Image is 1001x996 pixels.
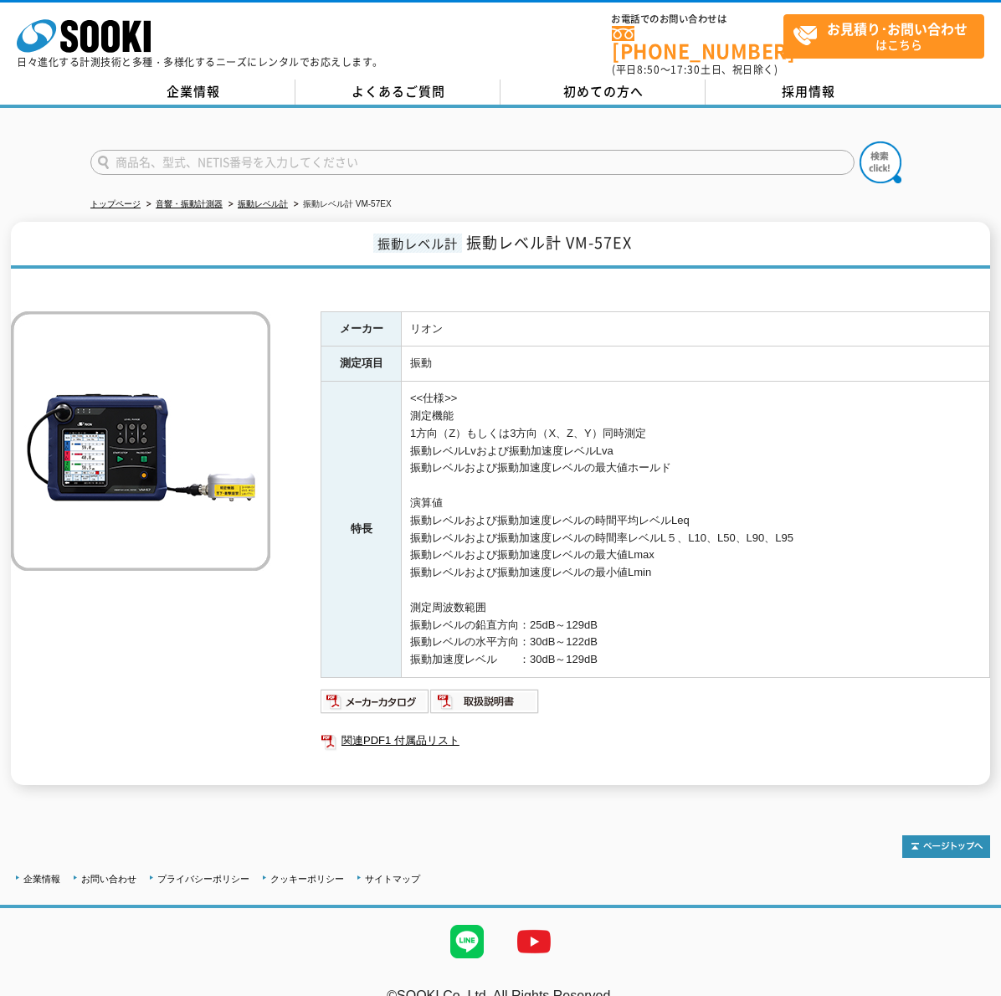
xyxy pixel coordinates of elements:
[612,62,778,77] span: (平日 ～ 土日、祝日除く)
[321,699,430,711] a: メーカーカタログ
[290,196,392,213] li: 振動レベル計 VM-57EX
[321,730,990,752] a: 関連PDF1 付属品リスト
[90,199,141,208] a: トップページ
[706,80,911,105] a: 採用情報
[402,347,990,382] td: 振動
[501,908,567,975] img: YouTube
[238,199,288,208] a: 振動レベル計
[466,231,632,254] span: 振動レベル計 VM-57EX
[783,14,984,59] a: お見積り･お問い合わせはこちら
[860,141,901,183] img: btn_search.png
[563,82,644,100] span: 初めての方へ
[793,15,983,57] span: はこちら
[902,835,990,858] img: トップページへ
[373,234,462,253] span: 振動レベル計
[612,14,783,24] span: お電話でのお問い合わせは
[321,311,402,347] th: メーカー
[402,382,990,678] td: <<仕様>> 測定機能 1方向（Z）もしくは3方向（X、Z、Y）同時測定 振動レベルLvおよび振動加速度レベルLva 振動レベルおよび振動加速度レベルの最大値ホールド 演算値 振動レベルおよび振...
[321,347,402,382] th: 測定項目
[430,688,540,715] img: 取扱説明書
[81,874,136,884] a: お問い合わせ
[156,199,223,208] a: 音響・振動計測器
[612,26,783,60] a: [PHONE_NUMBER]
[670,62,701,77] span: 17:30
[501,80,706,105] a: 初めての方へ
[157,874,249,884] a: プライバシーポリシー
[90,150,855,175] input: 商品名、型式、NETIS番号を入力してください
[365,874,420,884] a: サイトマップ
[321,688,430,715] img: メーカーカタログ
[17,57,383,67] p: 日々進化する計測技術と多種・多様化するニーズにレンタルでお応えします。
[430,699,540,711] a: 取扱説明書
[270,874,344,884] a: クッキーポリシー
[637,62,660,77] span: 8:50
[11,311,270,571] img: 振動レベル計 VM-57EX
[402,311,990,347] td: リオン
[23,874,60,884] a: 企業情報
[827,18,968,39] strong: お見積り･お問い合わせ
[90,80,295,105] a: 企業情報
[321,382,402,678] th: 特長
[295,80,501,105] a: よくあるご質問
[434,908,501,975] img: LINE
